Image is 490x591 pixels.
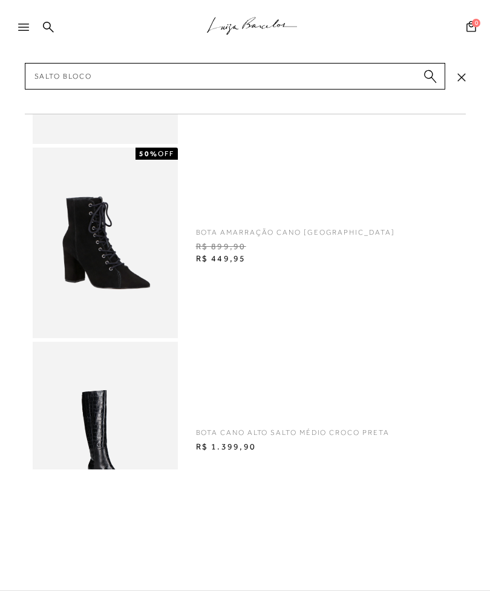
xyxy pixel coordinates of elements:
[25,63,445,90] input: Buscar.
[27,148,468,338] a: BOTA AMARRAÇÃO CANO BAIXO SALTO ALTO PRETO 50%OFF BOTA AMARRAÇÃO CANO [GEOGRAPHIC_DATA] R$ 899,90...
[463,20,480,36] button: 0
[139,149,158,158] strong: 50%
[187,238,395,256] span: R$ 899,90
[33,342,178,532] img: BOTA CANO ALTO SALTO MÉDIO CROCO PRETA
[187,218,395,238] span: BOTA AMARRAÇÃO CANO [GEOGRAPHIC_DATA]
[187,250,395,268] span: R$ 449,95
[27,342,468,532] a: BOTA CANO ALTO SALTO MÉDIO CROCO PRETA BOTA CANO ALTO SALTO MÉDIO CROCO PRETA R$ 1.399,90
[187,438,390,456] span: R$ 1.399,90
[187,419,390,438] span: BOTA CANO ALTO SALTO MÉDIO CROCO PRETA
[33,148,178,338] img: BOTA AMARRAÇÃO CANO BAIXO SALTO ALTO PRETO
[472,19,480,27] span: 0
[158,149,174,158] span: OFF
